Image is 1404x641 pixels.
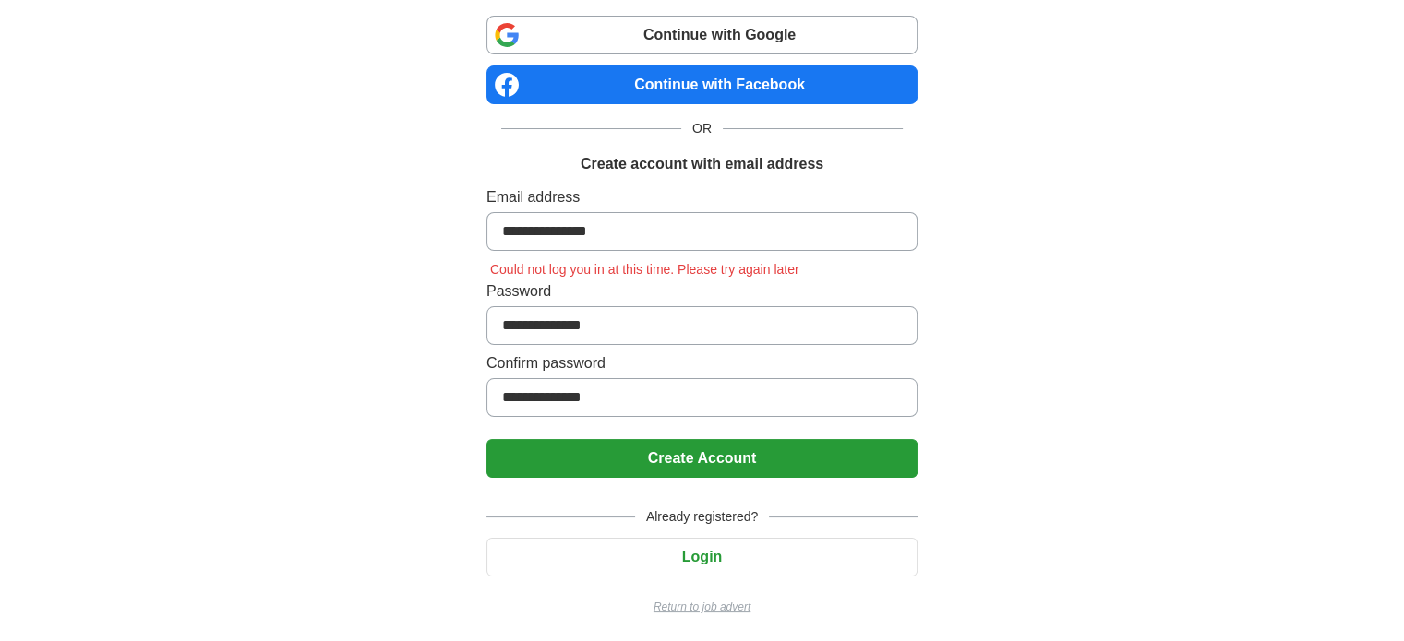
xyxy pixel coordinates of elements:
button: Login [486,538,918,576]
label: Password [486,280,918,303]
a: Return to job advert [486,599,918,615]
label: Confirm password [486,352,918,374]
span: Could not log you in at this time. Please try again later [486,262,803,277]
h1: Create account with email address [581,153,823,175]
span: Already registered? [635,507,769,527]
button: Create Account [486,439,918,478]
label: Email address [486,186,918,208]
span: OR [681,119,723,138]
a: Continue with Facebook [486,65,918,104]
a: Continue with Google [486,16,918,54]
a: Login [486,549,918,564]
